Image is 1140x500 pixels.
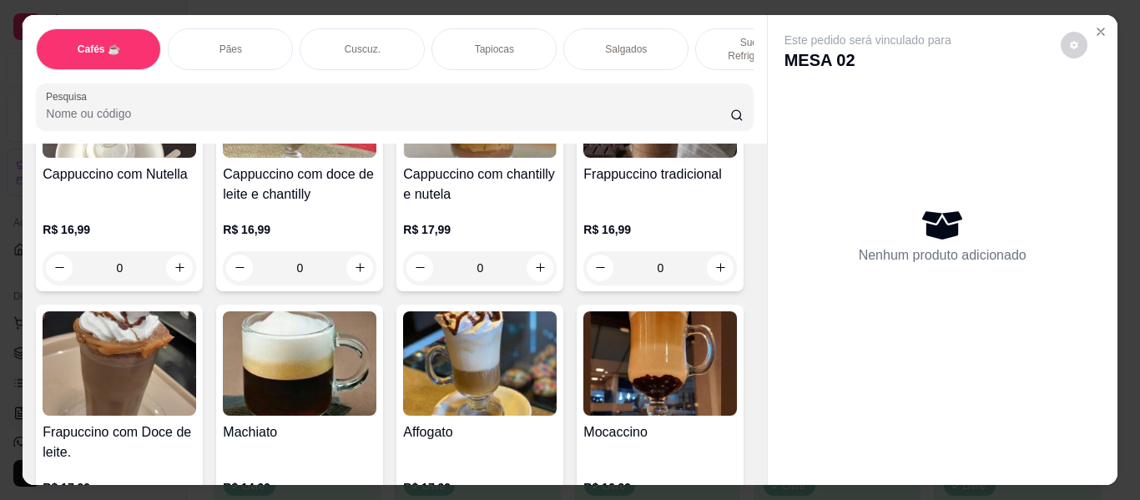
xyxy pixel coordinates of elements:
input: Pesquisa [46,105,730,122]
button: increase-product-quantity [527,255,553,281]
p: Tapiocas [475,43,514,56]
button: increase-product-quantity [346,255,373,281]
h4: Cappuccino com chantilly e nutela [403,164,557,205]
h4: Frappuccino tradicional [583,164,737,184]
p: R$ 16,99 [583,221,737,238]
button: decrease-product-quantity [226,255,253,281]
p: R$ 16,99 [583,479,737,496]
p: Sucos e Refrigerantes [709,36,806,63]
img: product-image [43,311,196,416]
p: Cuscuz. [345,43,381,56]
p: R$ 17,99 [403,221,557,238]
p: Pães [219,43,242,56]
p: MESA 02 [784,48,951,72]
button: increase-product-quantity [166,255,193,281]
h4: Frapuccino com Doce de leite. [43,422,196,462]
h4: Mocaccino [583,422,737,442]
img: product-image [223,311,376,416]
img: product-image [583,311,737,416]
button: Close [1087,18,1114,45]
p: R$ 16,99 [223,221,376,238]
label: Pesquisa [46,89,93,104]
button: increase-product-quantity [707,255,734,281]
h4: Cappuccino com doce de leite e chantilly [223,164,376,205]
h4: Machiato [223,422,376,442]
p: R$ 16,99 [43,221,196,238]
p: R$ 14,99 [223,479,376,496]
p: R$ 17,99 [403,479,557,496]
p: Salgados [605,43,647,56]
p: Este pedido será vinculado para [784,32,951,48]
h4: Affogato [403,422,557,442]
p: R$ 17,99 [43,479,196,496]
h4: Cappuccino com Nutella [43,164,196,184]
button: decrease-product-quantity [587,255,613,281]
button: decrease-product-quantity [1061,32,1087,58]
p: Cafés ☕ [78,43,120,56]
button: decrease-product-quantity [46,255,73,281]
p: Nenhum produto adicionado [859,245,1027,265]
button: decrease-product-quantity [406,255,433,281]
img: product-image [403,311,557,416]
